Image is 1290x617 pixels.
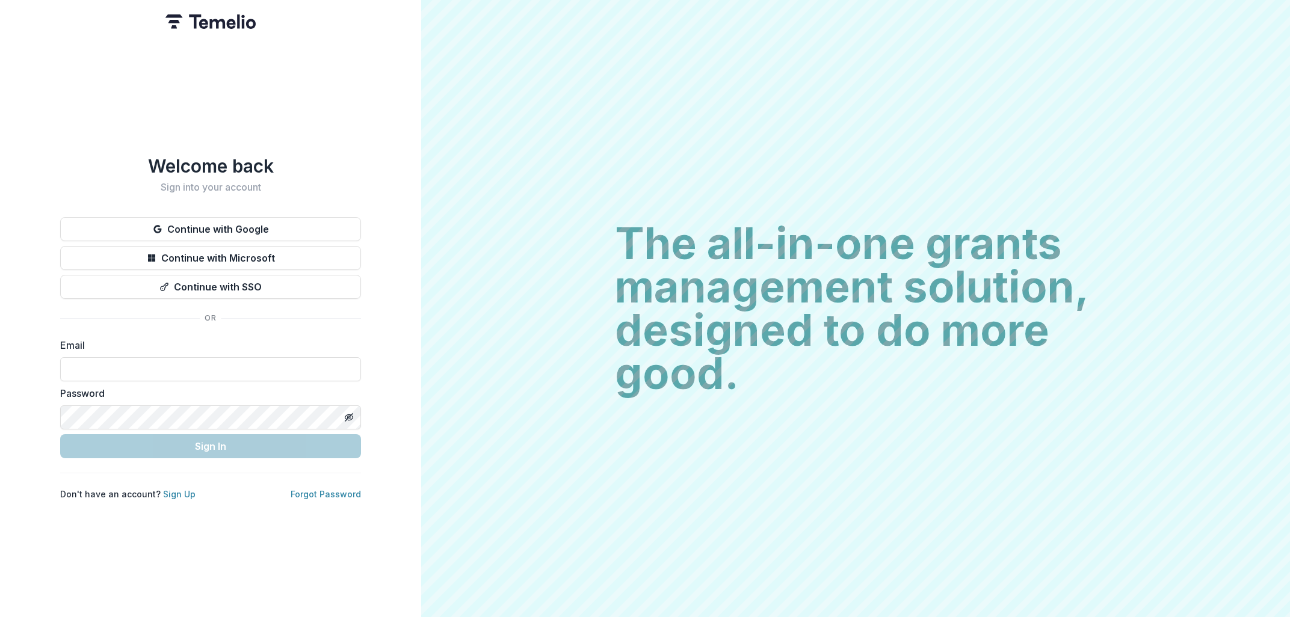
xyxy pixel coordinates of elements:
[60,386,354,401] label: Password
[163,489,196,499] a: Sign Up
[339,408,359,427] button: Toggle password visibility
[60,246,361,270] button: Continue with Microsoft
[60,488,196,500] p: Don't have an account?
[60,155,361,177] h1: Welcome back
[60,275,361,299] button: Continue with SSO
[60,217,361,241] button: Continue with Google
[165,14,256,29] img: Temelio
[291,489,361,499] a: Forgot Password
[60,338,354,352] label: Email
[60,182,361,193] h2: Sign into your account
[60,434,361,458] button: Sign In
